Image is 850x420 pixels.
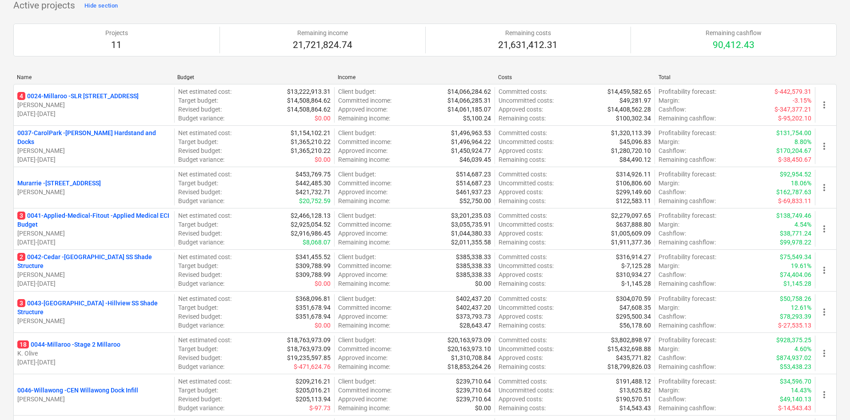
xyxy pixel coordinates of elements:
p: $385,338.33 [456,252,491,261]
p: [PERSON_NAME] [17,146,171,155]
p: Remaining costs : [499,279,546,288]
p: $239,710.64 [456,377,491,386]
p: Cashflow : [658,312,686,321]
p: Approved costs : [499,188,543,196]
p: Remaining costs : [499,114,546,123]
p: Client budget : [338,87,376,96]
p: [PERSON_NAME] [17,229,171,238]
p: Uncommitted costs : [499,96,554,105]
p: $402,437.20 [456,303,491,312]
p: Budget variance : [178,238,224,247]
p: $3,802,898.97 [611,336,651,344]
p: $421,732.71 [295,188,331,196]
span: more_vert [819,265,830,276]
p: $14,066,285.31 [447,96,491,105]
p: Remaining income : [338,362,390,371]
p: $-38,450.67 [778,155,811,164]
p: $341,455.52 [295,252,331,261]
p: Committed income : [338,96,391,105]
p: Committed costs : [499,336,547,344]
p: Committed costs : [499,87,547,96]
p: $14,508,864.62 [287,105,331,114]
p: [DATE] - [DATE] [17,155,171,164]
p: Remaining cashflow : [658,279,716,288]
p: $1,145.28 [783,279,811,288]
p: 90,412.43 [706,39,762,52]
span: more_vert [819,100,830,110]
p: $3,055,735.91 [451,220,491,229]
p: $402,437.20 [456,294,491,303]
p: $0.00 [315,279,331,288]
p: $47,608.35 [619,303,651,312]
p: $1,365,210.22 [291,137,331,146]
p: $304,070.59 [616,294,651,303]
p: Revised budget : [178,188,222,196]
div: Hide section [84,1,118,11]
p: -3.15% [793,96,811,105]
p: $1,154,102.21 [291,128,331,137]
p: Budget variance : [178,196,224,205]
span: more_vert [819,224,830,234]
p: Committed income : [338,179,391,188]
p: 0037-CarolPark - [PERSON_NAME] Hardstand and Docks [17,128,171,146]
p: $1,450,924.77 [451,146,491,155]
p: $514,687.23 [456,179,491,188]
p: Remaining income : [338,321,390,330]
p: Profitability forecast : [658,252,716,261]
p: Murarrie - [STREET_ADDRESS] [17,179,101,188]
div: Income [338,74,491,80]
p: Target budget : [178,220,218,229]
p: $295,500.34 [616,312,651,321]
p: $1,496,964.22 [451,137,491,146]
p: $299,149.60 [616,188,651,196]
p: $122,583.11 [616,196,651,205]
p: Target budget : [178,344,218,353]
p: $1,365,210.22 [291,146,331,155]
p: $74,404.06 [780,270,811,279]
p: [DATE] - [DATE] [17,238,171,247]
p: Net estimated cost : [178,294,231,303]
p: Client budget : [338,170,376,179]
p: $-442,579.31 [774,87,811,96]
p: $56,178.60 [619,321,651,330]
p: Net estimated cost : [178,252,231,261]
p: $1,280,720.10 [611,146,651,155]
p: Budget variance : [178,321,224,330]
p: [DATE] - [DATE] [17,279,171,288]
p: $435,771.82 [616,353,651,362]
p: Uncommitted costs : [499,261,554,270]
p: $1,044,380.33 [451,229,491,238]
p: 0042-Cedar - [GEOGRAPHIC_DATA] SS Shade Structure [17,252,171,270]
span: 3 [17,212,25,220]
span: 18 [17,340,29,348]
p: $2,916,986.45 [291,229,331,238]
p: $50,758.26 [780,294,811,303]
p: $100,302.34 [616,114,651,123]
p: $14,508,864.62 [287,96,331,105]
p: Budget variance : [178,155,224,164]
p: $351,678.94 [295,303,331,312]
p: [PERSON_NAME] [17,395,171,404]
p: $316,914.27 [616,252,651,261]
p: $385,338.33 [456,261,491,270]
p: Approved income : [338,353,387,362]
div: Total [658,74,812,80]
p: 0046-Willawong - CEN Willawong Dock Infill [17,386,138,395]
p: $162,787.63 [776,188,811,196]
p: Profitability forecast : [658,128,716,137]
p: Cashflow : [658,146,686,155]
p: Approved costs : [499,312,543,321]
p: $309,788.99 [295,261,331,270]
p: Margin : [658,386,679,395]
div: Costs [498,74,651,80]
p: Client budget : [338,252,376,261]
p: Target budget : [178,303,218,312]
p: Client budget : [338,128,376,137]
p: Net estimated cost : [178,211,231,220]
p: Committed costs : [499,377,547,386]
p: Remaining cashflow : [658,238,716,247]
p: Net estimated cost : [178,87,231,96]
p: 0041-Applied-Medical-Fitout - Applied Medical ECI Budget [17,211,171,229]
p: Remaining cashflow [706,28,762,37]
p: $-27,535.13 [778,321,811,330]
